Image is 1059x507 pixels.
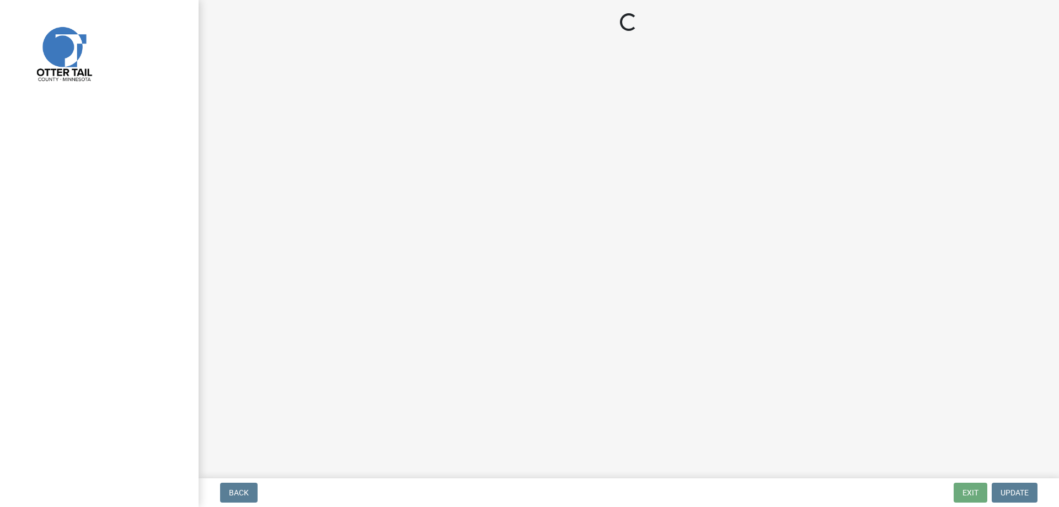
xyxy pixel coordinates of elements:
[229,488,249,497] span: Back
[1001,488,1029,497] span: Update
[22,12,105,94] img: Otter Tail County, Minnesota
[220,483,258,503] button: Back
[954,483,987,503] button: Exit
[992,483,1037,503] button: Update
